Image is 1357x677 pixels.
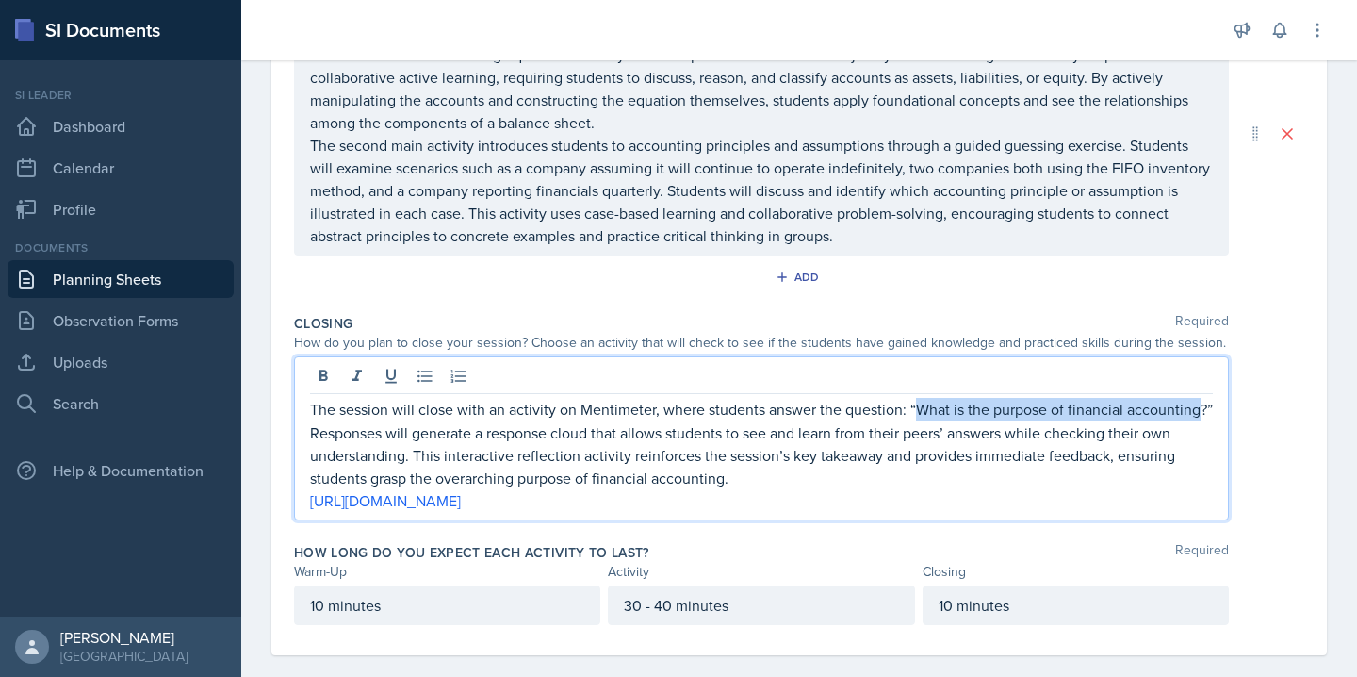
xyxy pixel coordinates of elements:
label: How long do you expect each activity to last? [294,543,649,562]
div: Add [779,270,820,285]
div: How do you plan to close your session? Choose an activity that will check to see if the students ... [294,333,1229,353]
p: 10 minutes [310,594,584,617]
div: [GEOGRAPHIC_DATA] [60,647,188,666]
div: Closing [923,562,1229,582]
div: Activity [608,562,914,582]
a: Observation Forms [8,302,234,339]
a: Search [8,385,234,422]
a: [URL][DOMAIN_NAME] [310,490,461,511]
a: Calendar [8,149,234,187]
a: Dashboard [8,107,234,145]
div: Help & Documentation [8,452,234,489]
a: Profile [8,190,234,228]
p: The session will close with an activity on Mentimeter, where students answer the question: “What ... [310,398,1213,489]
div: Si leader [8,87,234,104]
span: Required [1175,314,1229,333]
a: Uploads [8,343,234,381]
div: Warm-Up [294,562,600,582]
p: The first main activity will focus on the Accounting Equation. Students will work in small groups... [310,21,1213,134]
button: Add [769,263,830,291]
div: [PERSON_NAME] [60,628,188,647]
p: The second main activity introduces students to accounting principles and assumptions through a g... [310,134,1213,247]
div: Documents [8,239,234,256]
span: Required [1175,543,1229,562]
p: 10 minutes [939,594,1213,617]
label: Closing [294,314,352,333]
a: Planning Sheets [8,260,234,298]
p: 30 - 40 minutes [624,594,898,617]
